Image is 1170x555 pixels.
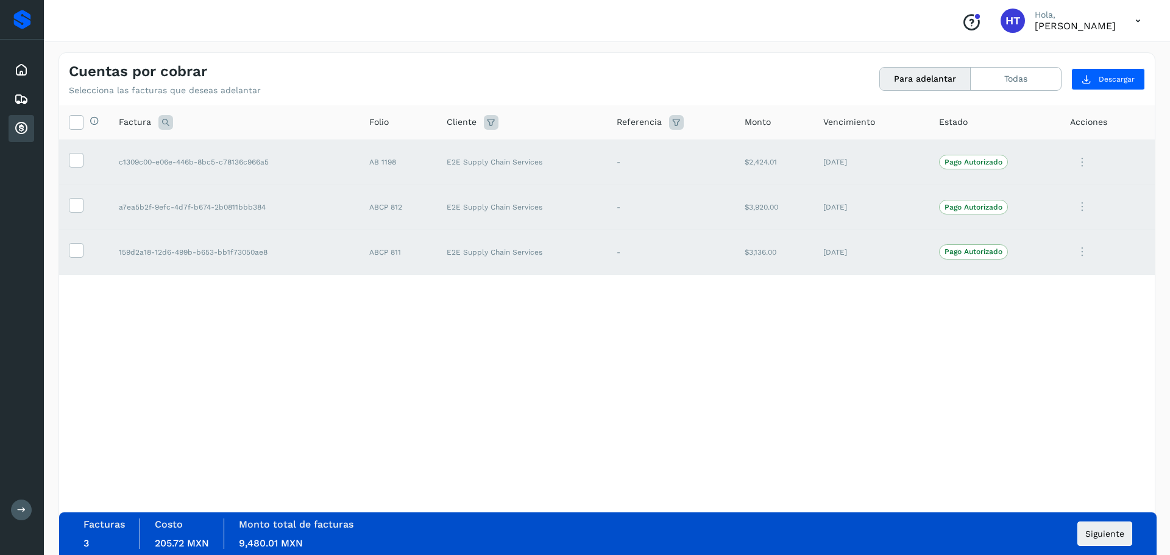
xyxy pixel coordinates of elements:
span: Siguiente [1085,529,1124,538]
button: Descargar [1071,68,1145,90]
span: Acciones [1070,116,1107,129]
p: Hola, [1035,10,1116,20]
label: Costo [155,518,183,530]
td: a7ea5b2f-9efc-4d7f-b674-2b0811bbb384 [109,185,360,230]
div: Embarques [9,86,34,113]
span: Vencimiento [823,116,875,129]
td: - [607,140,735,185]
td: 159d2a18-12d6-499b-b653-bb1f73050ae8 [109,230,360,275]
td: E2E Supply Chain Services [437,140,607,185]
p: Pago Autorizado [945,158,1002,166]
td: AB 1198 [360,140,437,185]
span: 9,480.01 MXN [239,537,303,549]
td: c1309c00-e06e-446b-8bc5-c78136c966a5 [109,140,360,185]
td: $3,136.00 [735,230,814,275]
span: 205.72 MXN [155,537,209,549]
td: E2E Supply Chain Services [437,230,607,275]
td: [DATE] [814,185,930,230]
p: Hugo Torres Aguilar [1035,20,1116,32]
p: Pago Autorizado [945,203,1002,211]
p: Pago Autorizado [945,247,1002,256]
td: $2,424.01 [735,140,814,185]
td: [DATE] [814,230,930,275]
td: - [607,185,735,230]
div: Inicio [9,57,34,83]
button: Todas [971,68,1061,90]
span: Descargar [1099,74,1135,85]
button: Siguiente [1077,521,1132,546]
p: Selecciona las facturas que deseas adelantar [69,85,261,96]
button: Para adelantar [880,68,971,90]
span: Monto [745,116,771,129]
div: Cuentas por cobrar [9,115,34,142]
label: Monto total de facturas [239,518,353,530]
span: Referencia [617,116,662,129]
td: ABCP 811 [360,230,437,275]
span: Factura [119,116,151,129]
span: 3 [83,537,89,549]
td: [DATE] [814,140,930,185]
span: Estado [939,116,968,129]
span: Cliente [447,116,477,129]
label: Facturas [83,518,125,530]
td: $3,920.00 [735,185,814,230]
h4: Cuentas por cobrar [69,63,207,80]
span: Folio [369,116,389,129]
td: ABCP 812 [360,185,437,230]
td: E2E Supply Chain Services [437,185,607,230]
td: - [607,230,735,275]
